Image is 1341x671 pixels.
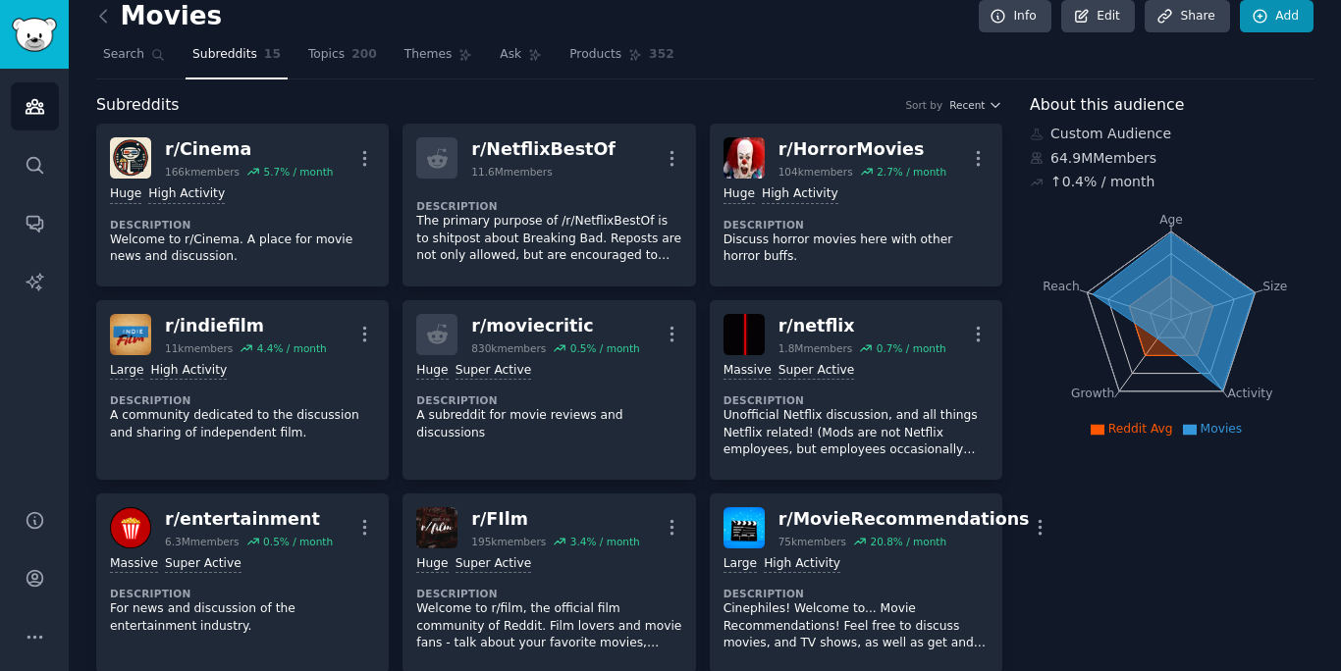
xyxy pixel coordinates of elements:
div: 0.7 % / month [877,341,946,355]
a: r/moviecritic830kmembers0.5% / monthHugeSuper ActiveDescriptionA subreddit for movie reviews and ... [402,300,695,480]
span: About this audience [1030,93,1184,118]
div: 3.4 % / month [570,535,640,548]
div: Large [110,362,143,381]
a: Topics200 [301,39,384,79]
p: Discuss horror movies here with other horror buffs. [724,232,989,266]
div: 0.5 % / month [263,535,333,548]
img: entertainment [110,507,151,548]
div: 2.7 % / month [877,165,946,179]
img: MovieRecommendations [724,507,765,548]
p: A community dedicated to the discussion and sharing of independent film. [110,407,375,441]
button: Recent [949,98,1002,112]
div: 104k members [778,165,853,179]
div: r/ HorrorMovies [778,137,946,162]
div: Custom Audience [1030,124,1314,144]
div: 166k members [165,165,240,179]
div: r/ Cinema [165,137,333,162]
div: r/ FIlm [471,507,639,532]
div: 64.9M Members [1030,148,1314,169]
dt: Description [724,587,989,600]
div: Massive [110,555,158,574]
div: High Activity [148,185,225,204]
div: Super Active [456,555,532,574]
dt: Description [416,393,681,407]
p: Unofficial Netflix discussion, and all things Netflix related! (Mods are not Netflix employees, b... [724,407,989,459]
dt: Description [416,199,681,213]
div: 75k members [778,535,846,548]
div: r/ NetflixBestOf [471,137,616,162]
span: Themes [404,46,453,64]
dt: Description [110,393,375,407]
div: r/ MovieRecommendations [778,507,1030,532]
img: indiefilm [110,314,151,355]
div: High Activity [762,185,838,204]
span: Topics [308,46,345,64]
div: Huge [724,185,755,204]
dt: Description [416,587,681,600]
div: 6.3M members [165,535,240,548]
dt: Description [724,393,989,407]
div: 11k members [165,341,233,355]
a: HorrorMoviesr/HorrorMovies104kmembers2.7% / monthHugeHigh ActivityDescriptionDiscuss horror movie... [710,124,1002,286]
div: Huge [416,362,448,381]
div: Super Active [456,362,532,381]
div: 5.7 % / month [263,165,333,179]
div: 1.8M members [778,341,853,355]
span: Subreddits [96,93,180,118]
a: Products352 [563,39,680,79]
span: Ask [500,46,521,64]
span: 200 [351,46,377,64]
p: Cinephiles! Welcome to... Movie Recommendations! Feel free to discuss movies, and TV shows, as we... [724,600,989,652]
a: Themes [398,39,480,79]
p: A subreddit for movie reviews and discussions [416,407,681,441]
span: Recent [949,98,985,112]
div: 20.8 % / month [870,535,946,548]
a: indiefilmr/indiefilm11kmembers4.4% / monthLargeHigh ActivityDescriptionA community dedicated to t... [96,300,389,480]
h2: Movies [96,1,222,32]
tspan: Age [1159,213,1183,227]
p: For news and discussion of the entertainment industry. [110,600,375,635]
span: Search [103,46,144,64]
span: Products [569,46,621,64]
tspan: Reach [1043,279,1080,292]
img: HorrorMovies [724,137,765,179]
p: Welcome to r/film, the official film community of Reddit. Film lovers and movie fans - talk about... [416,600,681,652]
img: GummySearch logo [12,18,57,52]
div: Huge [110,185,141,204]
img: FIlm [416,507,457,548]
tspan: Size [1262,279,1287,292]
a: Subreddits15 [186,39,288,79]
div: 4.4 % / month [257,341,327,355]
tspan: Activity [1228,387,1273,400]
div: High Activity [150,362,227,381]
a: r/NetflixBestOf11.6MmembersDescriptionThe primary purpose of /r/NetflixBestOf is to shitpost abou... [402,124,695,286]
div: ↑ 0.4 % / month [1050,172,1154,192]
dt: Description [724,218,989,232]
div: 195k members [471,535,546,548]
div: Super Active [778,362,855,381]
span: 352 [649,46,674,64]
div: Super Active [165,555,241,574]
dt: Description [110,218,375,232]
a: Search [96,39,172,79]
tspan: Growth [1071,387,1114,400]
span: Subreddits [192,46,257,64]
div: Massive [724,362,772,381]
div: r/ netflix [778,314,946,338]
div: r/ indiefilm [165,314,327,338]
div: 830k members [471,341,546,355]
div: Sort by [905,98,942,112]
div: Large [724,555,757,574]
img: Cinema [110,137,151,179]
dt: Description [110,587,375,600]
div: 11.6M members [471,165,552,179]
a: netflixr/netflix1.8Mmembers0.7% / monthMassiveSuper ActiveDescriptionUnofficial Netflix discussio... [710,300,1002,480]
div: r/ entertainment [165,507,333,532]
div: Huge [416,555,448,574]
img: netflix [724,314,765,355]
div: r/ moviecritic [471,314,639,338]
a: Ask [493,39,549,79]
span: 15 [264,46,281,64]
div: 0.5 % / month [570,341,640,355]
span: Reddit Avg [1108,422,1173,436]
